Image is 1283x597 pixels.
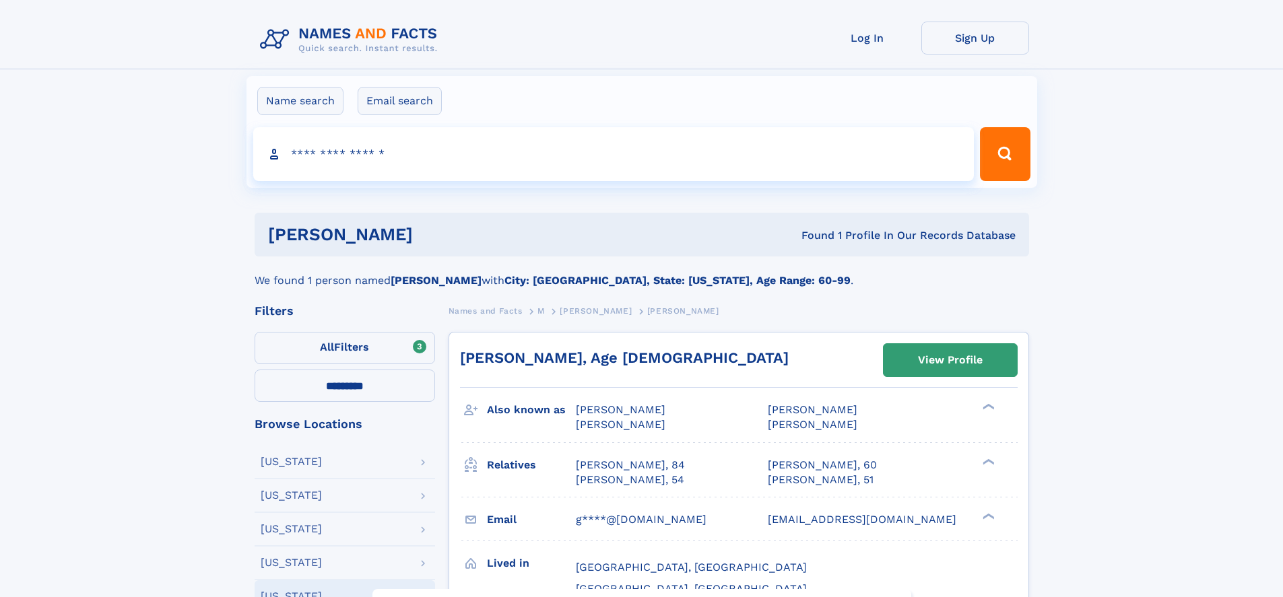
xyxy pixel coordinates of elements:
div: View Profile [918,345,983,376]
h3: Lived in [487,552,576,575]
span: [PERSON_NAME] [576,418,665,431]
div: [US_STATE] [261,557,322,568]
h3: Also known as [487,398,576,421]
b: [PERSON_NAME] [391,274,482,287]
a: [PERSON_NAME], 51 [768,472,874,487]
a: Log In [814,22,921,55]
a: Sign Up [921,22,1029,55]
div: [US_STATE] [261,524,322,534]
label: Email search [358,87,442,115]
div: ❯ [979,457,995,466]
label: Filters [255,332,435,364]
span: [EMAIL_ADDRESS][DOMAIN_NAME] [768,513,956,526]
div: [US_STATE] [261,490,322,501]
div: We found 1 person named with . [255,256,1029,289]
b: City: [GEOGRAPHIC_DATA], State: [US_STATE], Age Range: 60-99 [504,274,851,287]
h3: Email [487,508,576,531]
div: Found 1 Profile In Our Records Database [607,228,1016,243]
h3: Relatives [487,454,576,477]
div: Filters [255,305,435,317]
span: [PERSON_NAME] [768,418,857,431]
div: Browse Locations [255,418,435,430]
input: search input [253,127,975,181]
a: [PERSON_NAME], Age [DEMOGRAPHIC_DATA] [460,349,789,366]
a: [PERSON_NAME], 54 [576,472,684,487]
a: [PERSON_NAME] [560,302,632,319]
h1: [PERSON_NAME] [268,226,607,243]
div: ❯ [979,512,995,520]
span: [GEOGRAPHIC_DATA], [GEOGRAPHIC_DATA] [576,582,807,595]
span: [PERSON_NAME] [647,306,719,316]
span: [PERSON_NAME] [576,403,665,416]
a: View Profile [884,344,1017,376]
a: [PERSON_NAME], 60 [768,458,877,472]
span: [PERSON_NAME] [768,403,857,416]
span: [PERSON_NAME] [560,306,632,316]
span: All [320,341,334,353]
button: Search Button [980,127,1030,181]
div: ❯ [979,402,995,411]
a: M [537,302,545,319]
a: Names and Facts [449,302,523,319]
span: M [537,306,545,316]
img: Logo Names and Facts [255,22,449,58]
a: [PERSON_NAME], 84 [576,458,685,472]
label: Name search [257,87,343,115]
span: [GEOGRAPHIC_DATA], [GEOGRAPHIC_DATA] [576,561,807,573]
div: [US_STATE] [261,456,322,467]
